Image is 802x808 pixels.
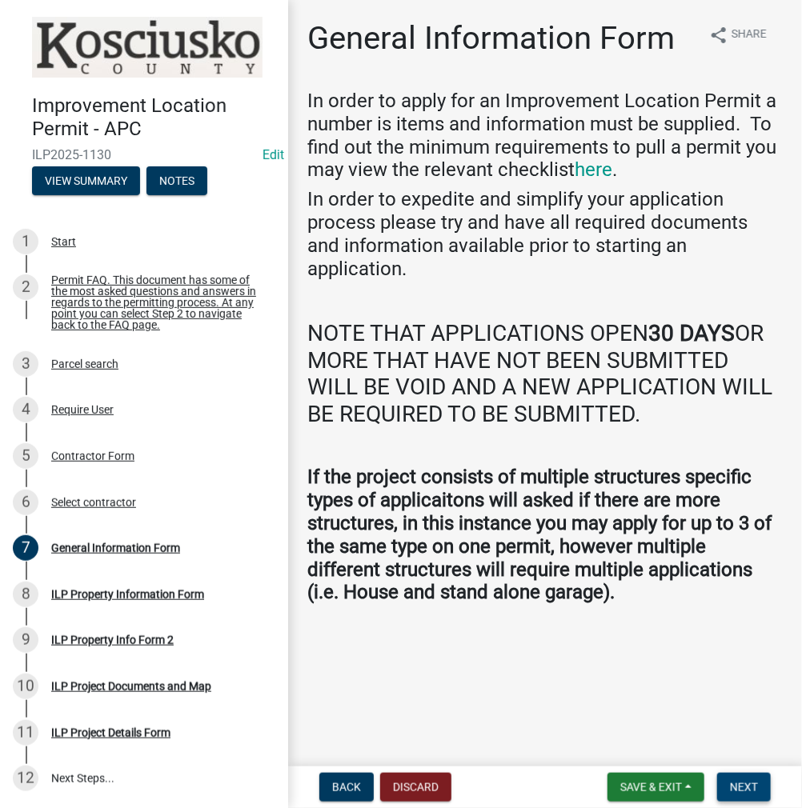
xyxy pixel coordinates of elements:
[32,94,275,141] h4: Improvement Location Permit - APC
[13,490,38,515] div: 6
[51,589,204,600] div: ILP Property Information Form
[730,781,758,794] span: Next
[32,175,140,188] wm-modal-confirm: Summary
[717,773,771,802] button: Next
[13,397,38,422] div: 4
[13,229,38,254] div: 1
[51,497,136,508] div: Select contractor
[13,351,38,377] div: 3
[51,274,263,330] div: Permit FAQ. This document has some of the most asked questions and answers in regards to the perm...
[51,236,76,247] div: Start
[146,175,207,188] wm-modal-confirm: Notes
[620,781,682,794] span: Save & Exit
[319,773,374,802] button: Back
[13,766,38,791] div: 12
[51,727,170,738] div: ILP Project Details Form
[307,188,783,280] h4: In order to expedite and simplify your application process please try and have all required docum...
[263,147,284,162] a: Edit
[51,450,134,462] div: Contractor Form
[13,674,38,699] div: 10
[51,404,114,415] div: Require User
[13,443,38,469] div: 5
[608,773,704,802] button: Save & Exit
[380,773,451,802] button: Discard
[732,26,767,45] span: Share
[332,781,361,794] span: Back
[51,542,180,554] div: General Information Form
[696,19,780,50] button: shareShare
[51,358,118,370] div: Parcel search
[32,17,263,78] img: Kosciusko County, Indiana
[13,582,38,607] div: 8
[32,147,256,162] span: ILP2025-1130
[307,19,675,58] h1: General Information Form
[307,466,772,603] strong: If the project consists of multiple structures specific types of applicaitons will asked if there...
[13,627,38,653] div: 9
[648,320,735,346] strong: 30 DAYS
[51,634,174,646] div: ILP Property Info Form 2
[13,535,38,561] div: 7
[32,166,140,195] button: View Summary
[263,147,284,162] wm-modal-confirm: Edit Application Number
[709,26,728,45] i: share
[13,274,38,300] div: 2
[51,681,211,692] div: ILP Project Documents and Map
[13,720,38,746] div: 11
[575,158,612,181] a: here
[146,166,207,195] button: Notes
[307,90,783,182] h4: In order to apply for an Improvement Location Permit a number is items and information must be su...
[307,320,783,427] h3: NOTE THAT APPLICATIONS OPEN OR MORE THAT HAVE NOT BEEN SUBMITTED WILL BE VOID AND A NEW APPLICATI...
